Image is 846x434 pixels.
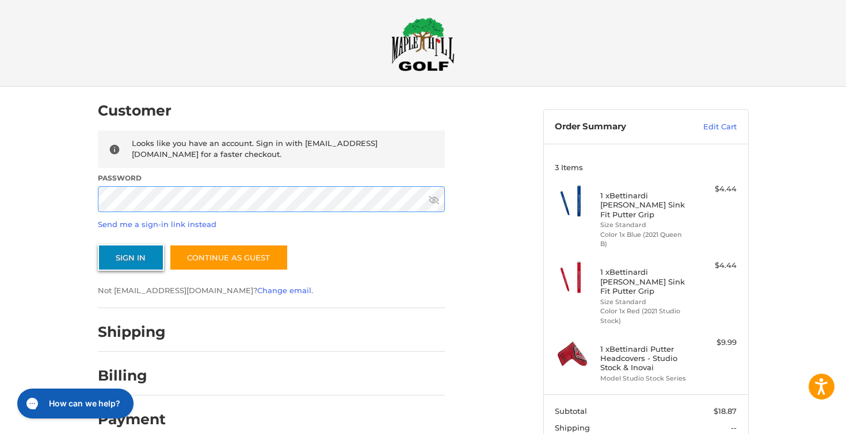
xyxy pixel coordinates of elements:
[555,406,587,416] span: Subtotal
[391,17,455,71] img: Maple Hill Golf
[98,367,165,385] h2: Billing
[600,230,688,249] li: Color 1x Blue (2021 Queen B)
[555,163,737,172] h3: 3 Items
[691,183,737,195] div: $4.44
[600,267,688,295] h4: 1 x Bettinardi [PERSON_NAME] Sink Fit Putter Grip
[169,244,288,271] a: Continue as guest
[600,297,688,307] li: Size Standard
[600,374,688,383] li: Model Studio Stock Series
[98,285,445,297] p: Not [EMAIL_ADDRESS][DOMAIN_NAME]? .
[12,385,137,423] iframe: Gorgias live chat messenger
[600,344,688,372] h4: 1 x Bettinardi Putter Headcovers - Studio Stock & Inovai
[600,306,688,325] li: Color 1x Red (2021 Studio Stock)
[98,102,172,120] h2: Customer
[600,191,688,219] h4: 1 x Bettinardi [PERSON_NAME] Sink Fit Putter Grip
[600,220,688,230] li: Size Standard
[731,423,737,432] span: --
[691,260,737,271] div: $4.44
[98,244,164,271] button: Sign In
[679,121,737,133] a: Edit Cart
[98,173,445,183] label: Password
[257,286,311,295] a: Change email
[714,406,737,416] span: $18.87
[691,337,737,348] div: $9.99
[98,220,216,229] a: Send me a sign-in link instead
[132,139,378,159] span: Looks like you have an account. Sign in with [EMAIL_ADDRESS][DOMAIN_NAME] for a faster checkout.
[555,121,679,133] h3: Order Summary
[98,323,166,341] h2: Shipping
[555,423,590,432] span: Shipping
